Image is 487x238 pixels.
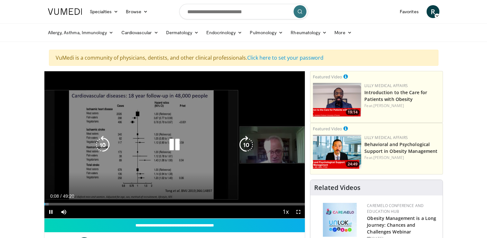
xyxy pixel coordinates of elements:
a: Allergy, Asthma, Immunology [44,26,117,39]
a: More [331,26,355,39]
a: [PERSON_NAME] [373,103,404,108]
a: Behavioral and Psychological Support in Obesity Management [364,141,437,154]
a: Lilly Medical Affairs [364,135,408,140]
span: / [61,193,62,199]
a: 19:14 [313,83,361,117]
small: Featured Video [313,126,342,132]
a: Browse [122,5,152,18]
span: 0:08 [50,193,59,199]
a: Pulmonology [246,26,287,39]
button: Fullscreen [292,205,305,218]
a: Introduction to the Care for Patients with Obesity [364,89,427,102]
input: Search topics, interventions [179,4,308,19]
a: [PERSON_NAME] [373,155,404,160]
button: Pause [44,205,57,218]
a: R [426,5,439,18]
button: Playback Rate [279,205,292,218]
div: VuMedi is a community of physicians, dentists, and other clinical professionals. [49,50,438,66]
small: Featured Video [313,74,342,80]
div: Feat. [364,155,440,161]
div: Feat. [364,103,440,109]
img: VuMedi Logo [48,8,82,15]
span: 49:20 [63,193,74,199]
a: Rheumatology [287,26,331,39]
a: Click here to set your password [247,54,323,61]
div: Progress Bar [44,203,305,205]
img: acc2e291-ced4-4dd5-b17b-d06994da28f3.png.150x105_q85_crop-smart_upscale.png [313,83,361,117]
a: Lilly Medical Affairs [364,83,408,88]
a: Dermatology [162,26,203,39]
span: 19:14 [346,109,360,115]
a: Cardiovascular [117,26,162,39]
a: Favorites [396,5,423,18]
span: 24:49 [346,161,360,167]
h4: Related Videos [314,184,361,192]
video-js: Video Player [44,71,305,219]
img: ba3304f6-7838-4e41-9c0f-2e31ebde6754.png.150x105_q85_crop-smart_upscale.png [313,135,361,169]
a: CaReMeLO Conference and Education Hub [367,203,424,214]
a: Obesity Management is a Long Journey: Chances and Challenges Webinar [367,215,436,235]
a: 24:49 [313,135,361,169]
button: Mute [57,205,70,218]
a: Endocrinology [202,26,246,39]
a: Specialties [86,5,122,18]
img: 45df64a9-a6de-482c-8a90-ada250f7980c.png.150x105_q85_autocrop_double_scale_upscale_version-0.2.jpg [323,203,357,237]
